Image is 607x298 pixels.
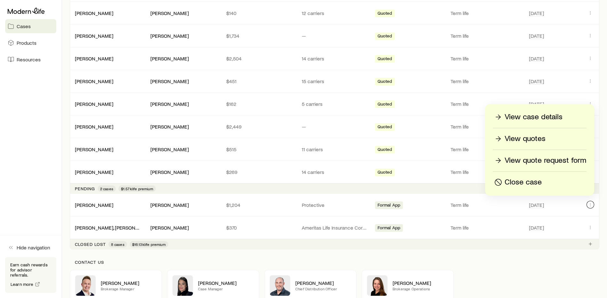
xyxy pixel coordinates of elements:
[150,202,189,208] div: [PERSON_NAME]
[150,146,189,153] div: [PERSON_NAME]
[75,275,96,296] img: Derek Wakefield
[451,10,521,16] p: Term life
[451,146,521,153] p: Term life
[393,280,448,286] p: [PERSON_NAME]
[101,280,156,286] p: [PERSON_NAME]
[172,275,193,296] img: Elana Hasten
[302,202,367,208] p: Protective
[302,78,367,84] p: 15 carriers
[226,10,292,16] p: $140
[378,79,392,85] span: Quoted
[451,224,521,231] p: Term life
[505,134,546,144] p: View quotes
[378,101,392,108] span: Quoted
[226,224,292,231] p: $370
[17,40,36,46] span: Products
[226,169,292,175] p: $269
[451,101,521,107] p: Term life
[150,169,189,176] div: [PERSON_NAME]
[75,224,140,231] div: [PERSON_NAME], [PERSON_NAME]
[378,202,401,209] span: Formal App
[75,202,113,208] div: [PERSON_NAME]
[226,33,292,39] p: $1,734
[493,112,587,123] a: View case details
[295,286,351,291] p: Chief Distribution Officer
[270,275,290,296] img: Dan Pierson
[378,33,392,40] span: Quoted
[529,55,544,62] span: [DATE]
[529,202,544,208] span: [DATE]
[295,280,351,286] p: [PERSON_NAME]
[101,286,156,291] p: Brokerage Manager
[505,155,586,166] p: View quote request form
[11,282,34,286] span: Learn more
[75,55,113,61] a: [PERSON_NAME]
[378,56,392,63] span: Quoted
[226,146,292,153] p: $515
[393,286,448,291] p: Brokerage Operations
[451,169,521,175] p: Term life
[302,33,367,39] p: —
[17,56,41,63] span: Resources
[75,101,113,107] div: [PERSON_NAME]
[529,224,544,231] span: [DATE]
[198,286,254,291] p: Case Manager
[75,169,113,175] a: [PERSON_NAME]
[226,123,292,130] p: $2,449
[226,101,292,107] p: $162
[493,133,587,145] a: View quotes
[75,10,113,16] a: [PERSON_NAME]
[302,224,367,231] p: Ameritas Life Insurance Corp. (Ameritas)
[226,78,292,84] p: $451
[75,123,113,129] a: [PERSON_NAME]
[302,101,367,107] p: 5 carriers
[75,101,113,107] a: [PERSON_NAME]
[529,10,544,16] span: [DATE]
[378,169,392,176] span: Quoted
[5,36,56,50] a: Products
[111,242,124,247] span: 8 cases
[5,257,56,293] div: Earn cash rewards for advisor referrals.Learn more
[529,101,544,107] span: [DATE]
[150,55,189,62] div: [PERSON_NAME]
[150,10,189,17] div: [PERSON_NAME]
[378,225,401,232] span: Formal App
[302,123,367,130] p: —
[226,55,292,62] p: $2,504
[302,10,367,16] p: 12 carriers
[75,146,113,153] div: [PERSON_NAME]
[10,262,51,278] p: Earn cash rewards for advisor referrals.
[529,78,544,84] span: [DATE]
[302,146,367,153] p: 11 carriers
[150,101,189,107] div: [PERSON_NAME]
[378,124,392,131] span: Quoted
[5,52,56,67] a: Resources
[75,169,113,176] div: [PERSON_NAME]
[75,202,113,208] a: [PERSON_NAME]
[493,177,587,188] button: Close case
[121,186,153,191] span: $1.57k life premium
[75,33,113,39] a: [PERSON_NAME]
[75,146,113,152] a: [PERSON_NAME]
[367,275,387,296] img: Ellen Wall
[17,23,31,29] span: Cases
[150,33,189,39] div: [PERSON_NAME]
[451,202,521,208] p: Term life
[378,147,392,153] span: Quoted
[505,177,542,187] p: Close case
[451,123,521,130] p: Term life
[529,33,544,39] span: [DATE]
[493,155,587,166] a: View quote request form
[75,186,95,191] p: Pending
[505,112,563,122] p: View case details
[198,280,254,286] p: [PERSON_NAME]
[100,186,113,191] span: 2 cases
[75,78,113,85] div: [PERSON_NAME]
[226,202,292,208] p: $1,204
[5,19,56,33] a: Cases
[150,78,189,85] div: [PERSON_NAME]
[302,55,367,62] p: 14 carriers
[75,10,113,17] div: [PERSON_NAME]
